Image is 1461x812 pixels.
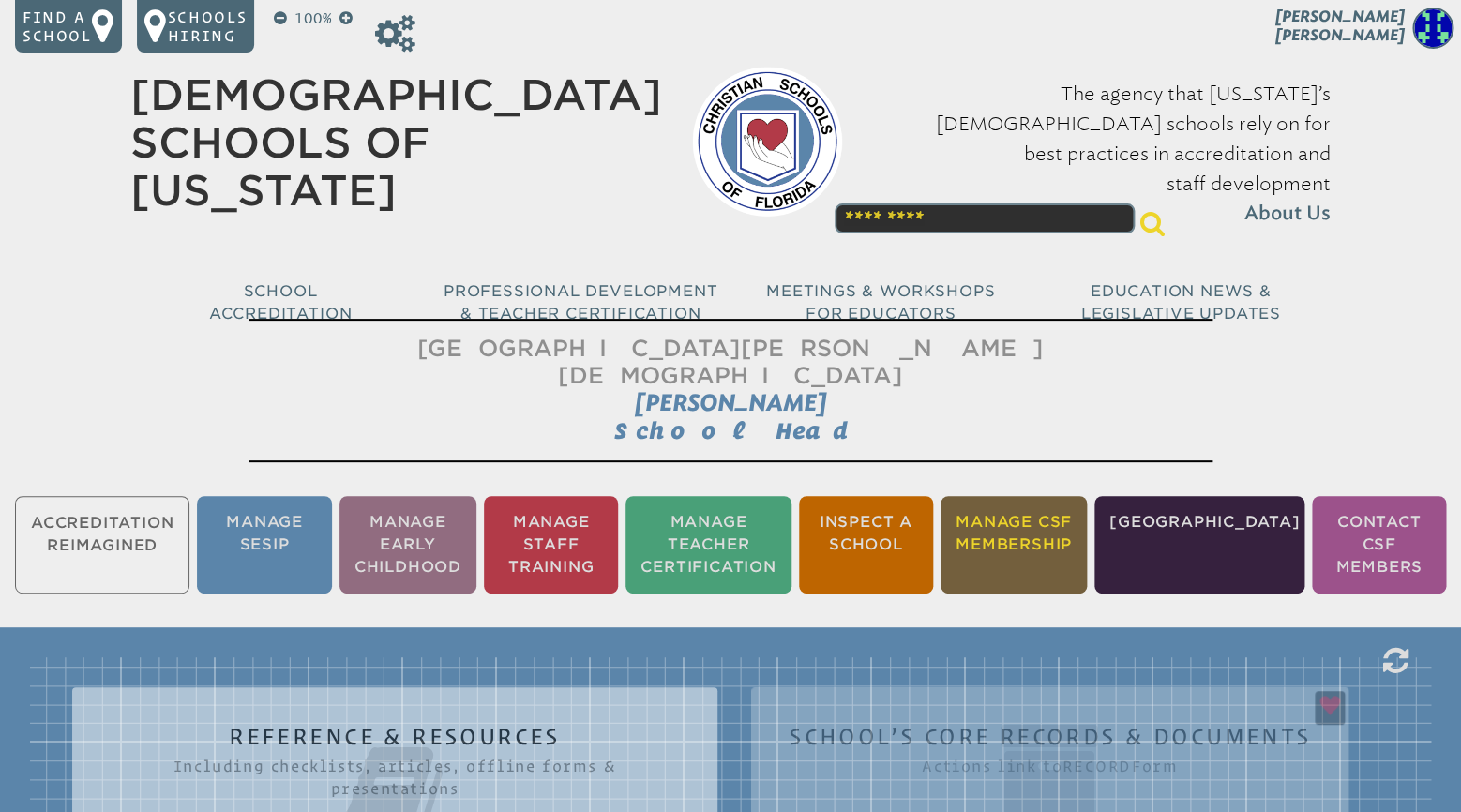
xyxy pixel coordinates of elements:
span: [PERSON_NAME] [635,389,827,416]
img: csf-logo-web-colors.png [692,67,842,217]
a: [DEMOGRAPHIC_DATA] Schools of [US_STATE] [130,70,662,215]
span: Meetings & Workshops for Educators [766,282,995,323]
p: Schools Hiring [168,8,247,45]
span: [GEOGRAPHIC_DATA][PERSON_NAME][DEMOGRAPHIC_DATA] [417,335,1044,389]
span: [PERSON_NAME] [PERSON_NAME] [1275,8,1405,44]
li: [GEOGRAPHIC_DATA] [1094,496,1304,594]
li: Manage Early Childhood [339,496,476,594]
p: Find a school [23,8,92,45]
p: 100% [291,8,336,30]
li: Manage Teacher Certification [625,496,791,594]
img: 76ffd2a4fbb71011d9448bd30a0b3acf [1412,8,1453,49]
li: Manage CSF Membership [941,496,1087,594]
li: Inspect a School [799,496,933,594]
span: School Accreditation [209,282,352,323]
span: Education News & Legislative Updates [1080,282,1280,323]
span: About Us [1244,199,1331,229]
p: The agency that [US_STATE]’s [DEMOGRAPHIC_DATA] schools rely on for best practices in accreditati... [872,79,1331,229]
li: Contact CSF Members [1312,496,1446,594]
span: Professional Development & Teacher Certification [444,282,717,323]
li: Manage Staff Training [484,496,618,594]
li: Manage SESIP [197,496,331,594]
span: School Head [614,417,848,444]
